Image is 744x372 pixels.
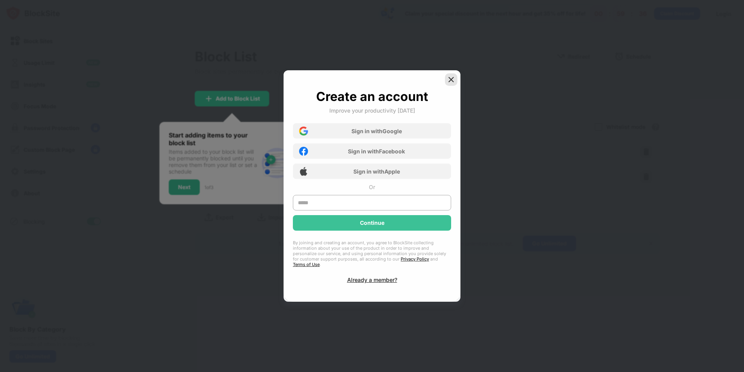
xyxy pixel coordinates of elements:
[299,167,308,176] img: apple-icon.png
[299,147,308,156] img: facebook-icon.png
[293,262,320,267] a: Terms of Use
[347,276,397,283] div: Already a member?
[353,168,400,175] div: Sign in with Apple
[401,256,429,262] a: Privacy Policy
[360,220,384,226] div: Continue
[369,184,375,190] div: Or
[329,107,415,114] div: Improve your productivity [DATE]
[293,240,451,267] div: By joining and creating an account, you agree to BlockSite collecting information about your use ...
[316,89,428,104] div: Create an account
[299,127,308,136] img: google-icon.png
[348,148,405,155] div: Sign in with Facebook
[351,128,402,134] div: Sign in with Google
